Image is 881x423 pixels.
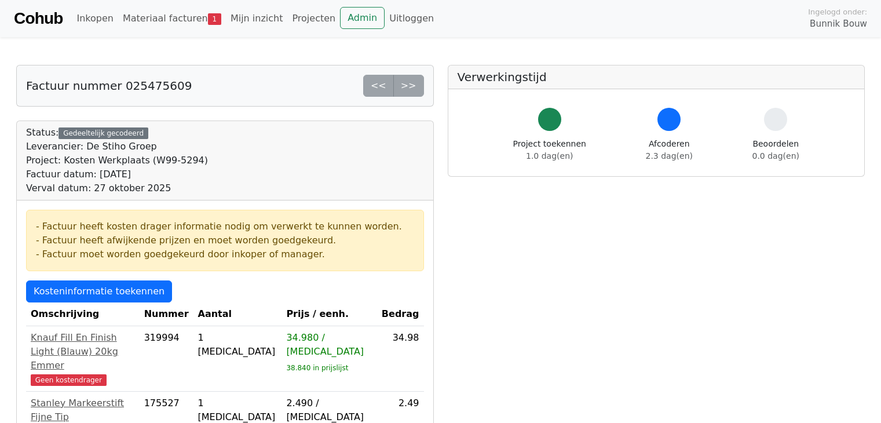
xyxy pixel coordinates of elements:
div: Project: Kosten Werkplaats (W99-5294) [26,154,208,167]
span: 1.0 dag(en) [526,151,573,161]
td: 34.98 [377,326,424,392]
div: Beoordelen [752,138,799,162]
span: 0.0 dag(en) [752,151,799,161]
a: Knauf Fill En Finish Light (Blauw) 20kg EmmerGeen kostendrager [31,331,135,386]
h5: Verwerkingstijd [458,70,856,84]
a: Materiaal facturen1 [118,7,226,30]
th: Omschrijving [26,302,140,326]
div: Leverancier: De Stiho Groep [26,140,208,154]
a: Kosteninformatie toekennen [26,280,172,302]
a: Projecten [287,7,340,30]
div: Afcoderen [646,138,693,162]
th: Prijs / eenh. [282,302,376,326]
div: 34.980 / [MEDICAL_DATA] [286,331,372,359]
a: Cohub [14,5,63,32]
a: Mijn inzicht [226,7,288,30]
span: Bunnik Bouw [810,17,867,31]
th: Bedrag [377,302,424,326]
sub: 38.840 in prijslijst [286,364,348,372]
h5: Factuur nummer 025475609 [26,79,192,93]
span: 1 [208,13,221,25]
div: Status: [26,126,208,195]
td: 319994 [140,326,193,392]
a: Inkopen [72,7,118,30]
th: Nummer [140,302,193,326]
a: Admin [340,7,385,29]
span: 2.3 dag(en) [646,151,693,161]
th: Aantal [193,302,282,326]
div: - Factuur heeft afwijkende prijzen en moet worden goedgekeurd. [36,234,414,247]
div: Gedeeltelijk gecodeerd [59,127,148,139]
div: - Factuur heeft kosten drager informatie nodig om verwerkt te kunnen worden. [36,220,414,234]
div: Knauf Fill En Finish Light (Blauw) 20kg Emmer [31,331,135,373]
div: Factuur datum: [DATE] [26,167,208,181]
div: - Factuur moet worden goedgekeurd door inkoper of manager. [36,247,414,261]
span: Ingelogd onder: [808,6,867,17]
div: 1 [MEDICAL_DATA] [198,331,277,359]
div: Verval datum: 27 oktober 2025 [26,181,208,195]
span: Geen kostendrager [31,374,107,386]
a: Uitloggen [385,7,438,30]
div: Project toekennen [513,138,586,162]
